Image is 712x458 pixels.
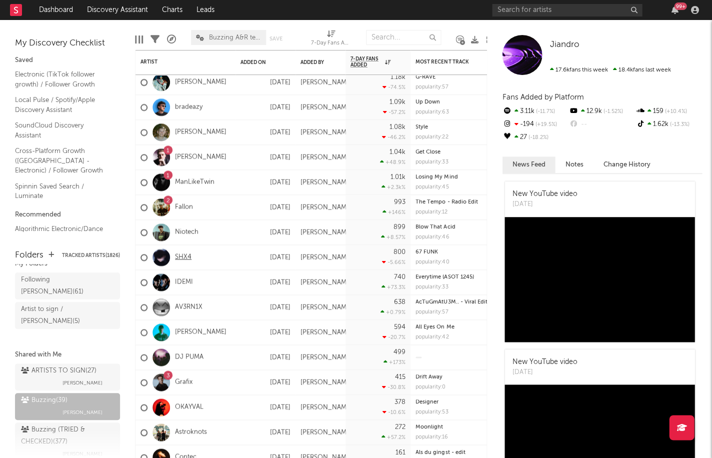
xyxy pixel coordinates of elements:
[415,249,438,255] a: 67 FUNK
[383,359,405,365] div: +173 %
[300,203,352,211] div: [PERSON_NAME]
[415,299,487,305] a: AcTuGmAtU3M.. - Viral Edit
[415,199,477,205] a: The Tempo - Radio Edit
[383,109,405,115] div: -57.2 %
[415,424,443,430] a: Moonlight
[415,434,448,440] div: popularity: 16
[15,393,120,420] a: Buzzing(39)[PERSON_NAME]
[394,324,405,330] div: 594
[415,224,505,230] div: Blow That Acid
[381,234,405,240] div: +8.57 %
[300,128,352,136] div: [PERSON_NAME]
[389,149,405,155] div: 1.04k
[300,78,352,86] div: [PERSON_NAME]
[512,199,577,209] div: [DATE]
[167,25,176,54] div: A&R Pipeline
[393,349,405,355] div: 499
[15,223,110,244] a: Algorithmic Electronic/Dance A&R List
[393,249,405,255] div: 800
[395,424,405,430] div: 272
[502,105,568,118] div: 3.11k
[415,449,505,455] div: Als du gingst - edit
[502,93,583,101] span: Fans Added by Platform
[15,363,120,390] a: ARTISTS TO SIGN(27)[PERSON_NAME]
[568,105,635,118] div: 12.9k
[175,353,203,361] a: DJ PUMA
[415,99,505,105] div: Up Down
[415,224,455,230] a: Blow That Acid
[415,149,440,155] a: Get Close
[300,228,352,236] div: [PERSON_NAME]
[415,99,440,105] a: Up Down
[15,258,120,270] div: My Folders
[381,284,405,290] div: +73.3 %
[415,424,505,430] div: Moonlight
[175,103,202,111] a: bradeazy
[415,249,505,255] div: 67 FUNK
[415,149,505,155] div: Get Close
[394,274,405,280] div: 740
[311,25,351,54] div: 7-Day Fans Added (7-Day Fans Added)
[549,40,579,50] a: Jiandro
[674,2,686,10] div: 99 +
[15,37,120,49] div: My Discovery Checklist
[415,159,448,165] div: popularity: 33
[366,30,441,45] input: Search...
[382,209,405,215] div: +146 %
[533,122,556,127] span: +19.5 %
[415,274,473,280] a: Everytime (ASOT 1245)
[380,159,405,165] div: +48.9 %
[393,224,405,230] div: 899
[21,303,91,327] div: Artist to sign / [PERSON_NAME] ( 5 )
[300,59,325,65] div: Added By
[415,174,457,180] a: Losing My Mind
[350,56,382,68] span: 7-Day Fans Added
[382,259,405,265] div: -5.66 %
[140,59,215,65] div: Artist
[175,403,203,411] a: OKAYVAL
[15,69,110,89] a: Electronic (TikTok follower growth) / Follower Growth
[415,234,449,240] div: popularity: 46
[668,122,689,127] span: -13.3 %
[300,153,352,161] div: [PERSON_NAME]
[175,203,193,211] a: Fallon
[175,303,202,311] a: AV3RN1X
[671,6,678,14] button: 99+
[395,374,405,380] div: 415
[415,124,505,130] div: Style
[300,103,352,111] div: [PERSON_NAME]
[593,156,660,173] button: Change History
[300,403,352,411] div: [PERSON_NAME]
[512,357,577,367] div: New YouTube video
[395,449,405,455] div: 161
[175,328,226,336] a: [PERSON_NAME]
[635,118,702,131] div: 1.62k
[240,251,290,263] div: [DATE]
[240,101,290,113] div: [DATE]
[300,278,352,286] div: [PERSON_NAME]
[415,334,448,340] div: popularity: 42
[415,134,448,140] div: popularity: 22
[415,209,447,215] div: popularity: 12
[492,4,642,16] input: Search for artists
[415,449,465,455] a: Als du gingst - edit
[150,25,159,54] div: Filters
[512,189,577,199] div: New YouTube video
[175,178,214,186] a: ManLikeTwin
[15,94,110,115] a: Local Pulse / Spotify/Apple Discovery Assistant
[415,259,449,265] div: popularity: 40
[21,394,67,406] div: Buzzing ( 39 )
[15,120,110,140] a: SoundCloud Discovery Assistant
[415,199,505,205] div: The Tempo - Radio Edit
[415,124,428,130] a: Style
[382,334,405,340] div: -20.7 %
[382,384,405,390] div: -30.8 %
[240,426,290,438] div: [DATE]
[240,151,290,163] div: [DATE]
[175,378,192,386] a: Grafix
[502,156,555,173] button: News Feed
[15,145,110,176] a: Cross-Platform Growth ([GEOGRAPHIC_DATA] - Electronic) / Follower Growth
[394,199,405,205] div: 993
[415,284,448,290] div: popularity: 33
[415,299,505,305] div: AcTuGmAtU3M.. - Viral Edit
